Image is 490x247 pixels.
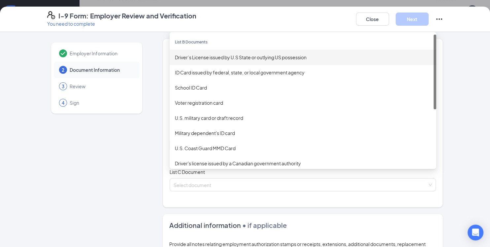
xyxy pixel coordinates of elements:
span: Additional information [169,221,241,229]
div: Voter registration card [175,99,431,106]
span: Sign [70,99,133,106]
span: 3 [62,83,64,90]
button: Close [356,13,389,26]
svg: Ellipses [435,15,443,23]
span: • if applicable [241,221,287,229]
div: Military dependent's ID card [175,129,431,137]
div: U.S. Coast Guard MMD Card [175,145,431,152]
div: Driver's license issued by a Canadian government authority [175,160,431,167]
div: School ID Card [175,84,431,91]
button: Next [396,13,429,26]
span: List C Document [170,169,205,175]
span: Document Information [70,67,133,73]
p: You need to complete [47,20,196,27]
svg: Checkmark [59,49,67,57]
span: Review [70,83,133,90]
span: List B Documents [175,40,208,44]
div: ID Card issued by federal, state, or local government agency [175,69,431,76]
h4: I-9 Form: Employer Review and Verification [58,11,196,20]
span: 2 [62,67,64,73]
span: Employer Information [70,50,133,57]
div: Driver’s License issued by U.S State or outlying US possession [175,54,431,61]
svg: FormI9EVerifyIcon [47,11,55,19]
span: 4 [62,99,64,106]
div: U.S. military card or draft record [175,114,431,122]
div: Open Intercom Messenger [468,225,483,240]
